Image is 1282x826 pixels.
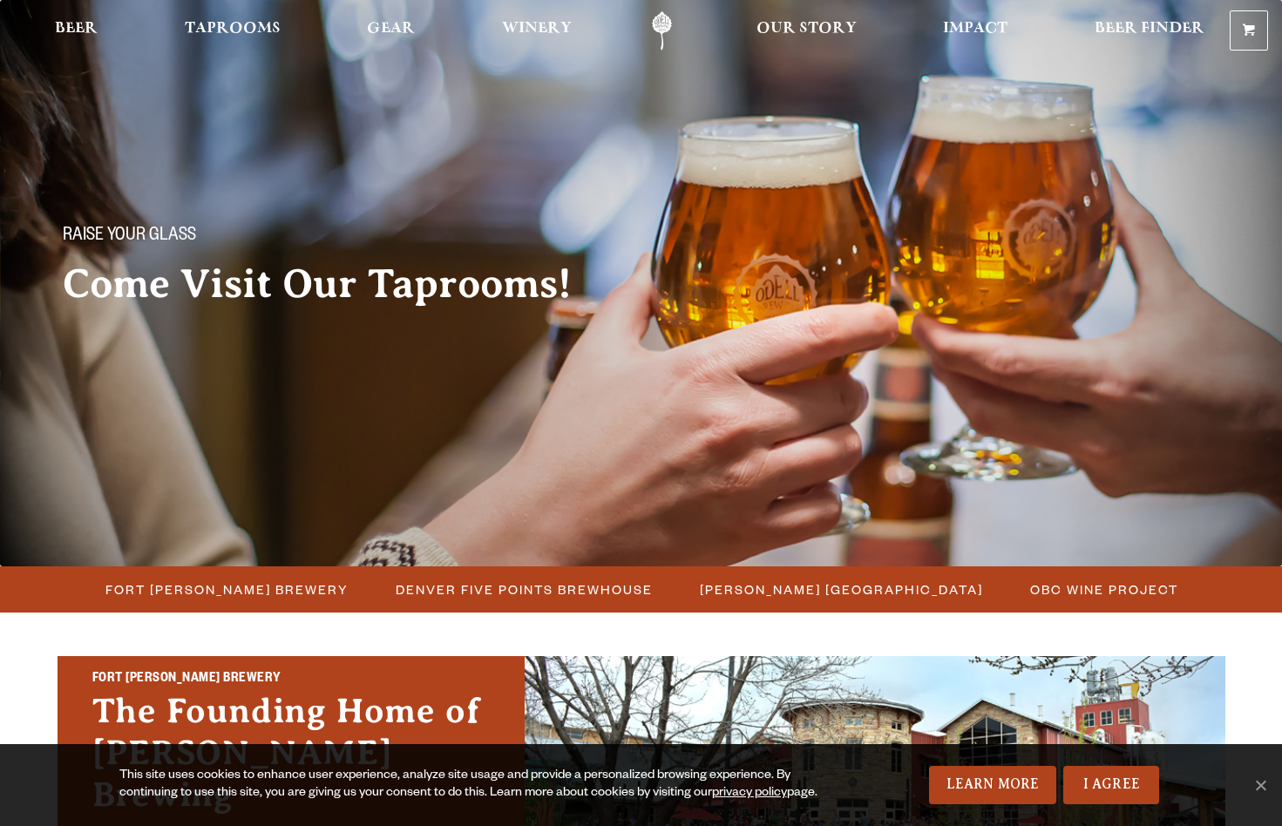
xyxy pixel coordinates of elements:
[943,22,1007,36] span: Impact
[689,577,992,602] a: [PERSON_NAME] [GEOGRAPHIC_DATA]
[105,577,349,602] span: Fort [PERSON_NAME] Brewery
[63,226,196,248] span: Raise your glass
[712,787,787,801] a: privacy policy
[92,668,490,691] h2: Fort [PERSON_NAME] Brewery
[55,22,98,36] span: Beer
[1251,776,1269,794] span: No
[119,768,837,802] div: This site uses cookies to enhance user experience, analyze site usage and provide a personalized ...
[385,577,661,602] a: Denver Five Points Brewhouse
[1020,577,1187,602] a: OBC Wine Project
[932,11,1019,51] a: Impact
[173,11,292,51] a: Taprooms
[367,22,415,36] span: Gear
[491,11,583,51] a: Winery
[63,262,607,306] h2: Come Visit Our Taprooms!
[1083,11,1216,51] a: Beer Finder
[95,577,357,602] a: Fort [PERSON_NAME] Brewery
[745,11,868,51] a: Our Story
[929,766,1057,804] a: Learn More
[44,11,109,51] a: Beer
[629,11,695,51] a: Odell Home
[356,11,426,51] a: Gear
[396,577,653,602] span: Denver Five Points Brewhouse
[700,577,983,602] span: [PERSON_NAME] [GEOGRAPHIC_DATA]
[756,22,857,36] span: Our Story
[1030,577,1178,602] span: OBC Wine Project
[1063,766,1159,804] a: I Agree
[185,22,281,36] span: Taprooms
[502,22,572,36] span: Winery
[1095,22,1204,36] span: Beer Finder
